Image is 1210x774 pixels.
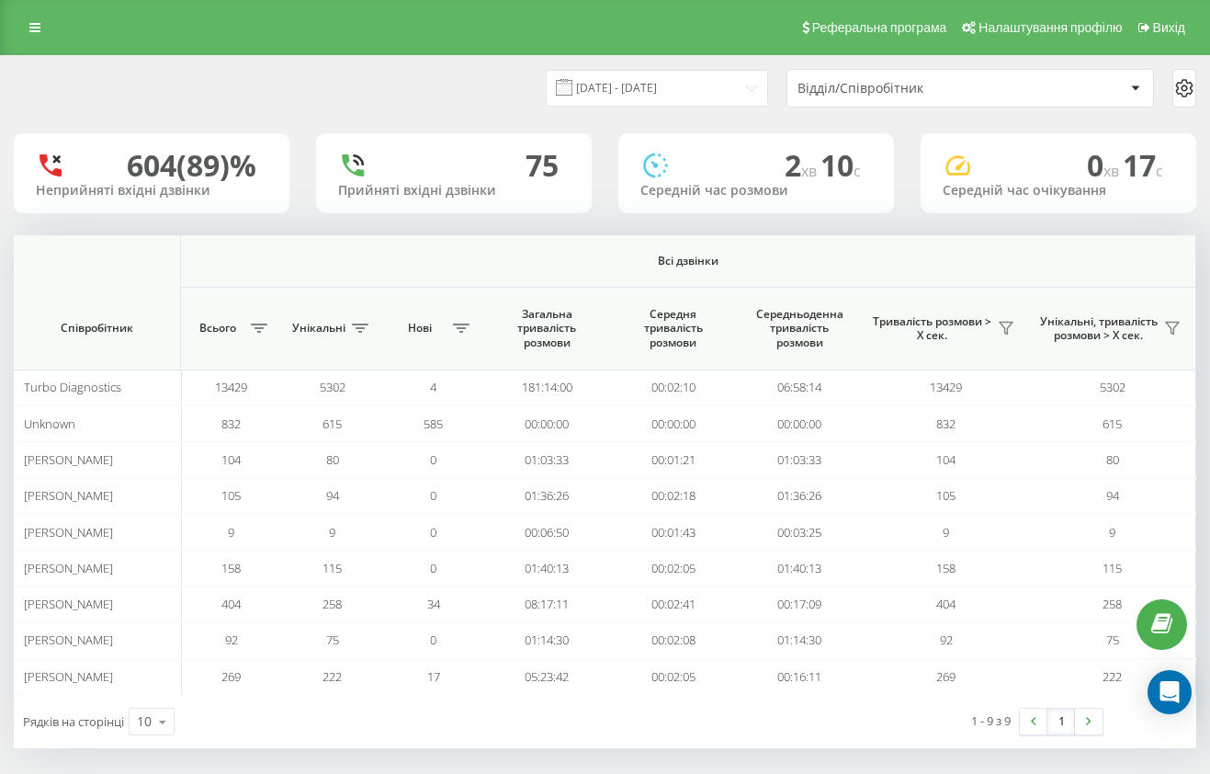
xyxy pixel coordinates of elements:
[640,183,872,199] div: Середній час розмови
[484,659,611,695] td: 05:23:42
[1103,668,1122,685] span: 222
[801,161,820,181] span: хв
[225,632,238,648] span: 92
[1106,487,1119,504] span: 94
[24,560,113,576] span: [PERSON_NAME]
[1039,314,1159,343] span: Унікальні, тривалість розмови > Х сек.
[610,622,737,658] td: 00:02:08
[24,415,75,432] span: Unknown
[221,487,241,504] span: 105
[1148,670,1192,714] div: Open Intercom Messenger
[430,524,436,541] span: 0
[812,20,947,35] span: Реферальна програма
[24,451,113,468] span: [PERSON_NAME]
[24,487,113,504] span: [PERSON_NAME]
[610,405,737,441] td: 00:00:00
[1106,451,1119,468] span: 80
[291,321,346,336] span: Унікальні
[872,314,992,343] span: Тривалість розмови > Х сек.
[737,586,864,622] td: 00:17:09
[610,370,737,405] td: 00:02:10
[427,596,440,612] span: 34
[221,415,241,432] span: 832
[610,514,737,550] td: 00:01:43
[329,524,335,541] span: 9
[610,442,737,478] td: 00:01:21
[430,560,436,576] span: 0
[137,712,152,731] div: 10
[221,451,241,468] span: 104
[1047,709,1075,734] a: 1
[1123,145,1163,185] span: 17
[737,551,864,586] td: 01:40:13
[940,632,953,648] span: 92
[430,379,436,395] span: 4
[1100,379,1125,395] span: 5302
[978,20,1122,35] span: Налаштування профілю
[430,632,436,648] span: 0
[498,307,595,350] span: Загальна тривалість розмови
[127,148,256,183] div: 604 (89)%
[228,524,234,541] span: 9
[326,451,339,468] span: 80
[737,405,864,441] td: 00:00:00
[24,596,113,612] span: [PERSON_NAME]
[322,596,342,612] span: 258
[392,321,447,336] span: Нові
[240,254,1136,268] span: Всі дзвінки
[943,183,1174,199] div: Середній час очікування
[930,379,962,395] span: 13429
[936,668,956,685] span: 269
[322,415,342,432] span: 615
[971,711,1011,730] div: 1 - 9 з 9
[484,370,611,405] td: 181:14:00
[484,622,611,658] td: 01:14:30
[322,560,342,576] span: 115
[320,379,345,395] span: 5302
[737,514,864,550] td: 00:03:25
[326,632,339,648] span: 75
[751,307,848,350] span: Середньоденна тривалість розмови
[737,442,864,478] td: 01:03:33
[610,551,737,586] td: 00:02:05
[24,379,121,395] span: Turbo Diagnostics
[936,560,956,576] span: 158
[427,668,440,685] span: 17
[936,451,956,468] span: 104
[484,514,611,550] td: 00:06:50
[943,524,949,541] span: 9
[24,632,113,648] span: [PERSON_NAME]
[24,668,113,685] span: [PERSON_NAME]
[221,596,241,612] span: 404
[484,551,611,586] td: 01:40:13
[526,148,559,183] div: 75
[936,415,956,432] span: 832
[737,478,864,514] td: 01:36:26
[484,405,611,441] td: 00:00:00
[36,183,267,199] div: Неприйняті вхідні дзвінки
[1103,596,1122,612] span: 258
[221,668,241,685] span: 269
[215,379,247,395] span: 13429
[484,442,611,478] td: 01:03:33
[820,145,861,185] span: 10
[430,451,436,468] span: 0
[1106,632,1119,648] span: 75
[326,487,339,504] span: 94
[190,321,245,336] span: Всього
[1153,20,1185,35] span: Вихід
[1103,415,1122,432] span: 615
[610,659,737,695] td: 00:02:05
[785,145,820,185] span: 2
[610,586,737,622] td: 00:02:41
[737,659,864,695] td: 00:16:11
[737,370,864,405] td: 06:58:14
[610,478,737,514] td: 00:02:18
[484,478,611,514] td: 01:36:26
[221,560,241,576] span: 158
[322,668,342,685] span: 222
[1103,560,1122,576] span: 115
[1103,161,1123,181] span: хв
[625,307,722,350] span: Середня тривалість розмови
[338,183,570,199] div: Прийняті вхідні дзвінки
